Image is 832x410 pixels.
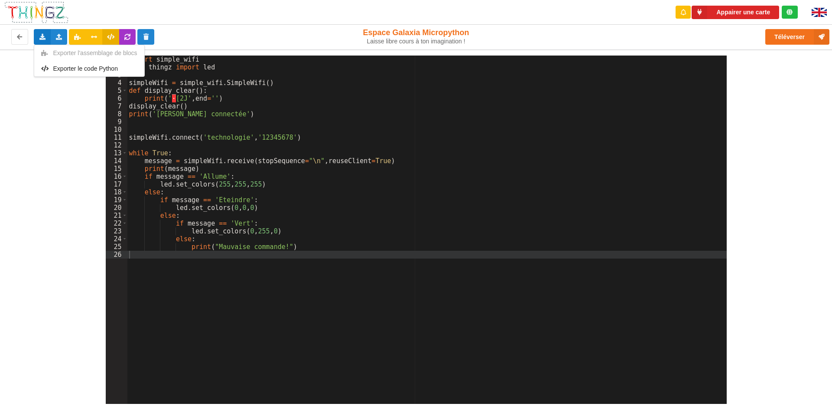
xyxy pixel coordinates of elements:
div: 16 [106,173,127,180]
div: 5 [106,87,127,95]
div: 6 [106,95,127,102]
img: thingz_logo.png [4,1,69,24]
div: Exporte le code dans un fichier Python [34,61,144,76]
button: Appairer une carte [692,6,779,19]
div: 11 [106,134,127,141]
div: 13 [106,149,127,157]
div: 14 [106,157,127,165]
div: 21 [106,212,127,220]
div: 25 [106,243,127,251]
div: 19 [106,196,127,204]
span: Exporter le code Python [53,65,118,72]
div: 15 [106,165,127,173]
div: 12 [106,141,127,149]
div: 22 [106,220,127,227]
div: 9 [106,118,127,126]
div: 24 [106,235,127,243]
img: gb.png [812,8,827,17]
div: 8 [106,110,127,118]
div: 10 [106,126,127,134]
div: Espace Galaxia Micropython [344,28,489,45]
div: 7 [106,102,127,110]
div: 26 [106,251,127,259]
div: 18 [106,188,127,196]
div: 17 [106,180,127,188]
button: Téléverser [765,29,829,45]
div: 20 [106,204,127,212]
div: Laisse libre cours à ton imagination ! [344,38,489,45]
div: Tu es connecté au serveur de création de Thingz [782,6,798,19]
div: 23 [106,227,127,235]
div: 4 [106,79,127,87]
